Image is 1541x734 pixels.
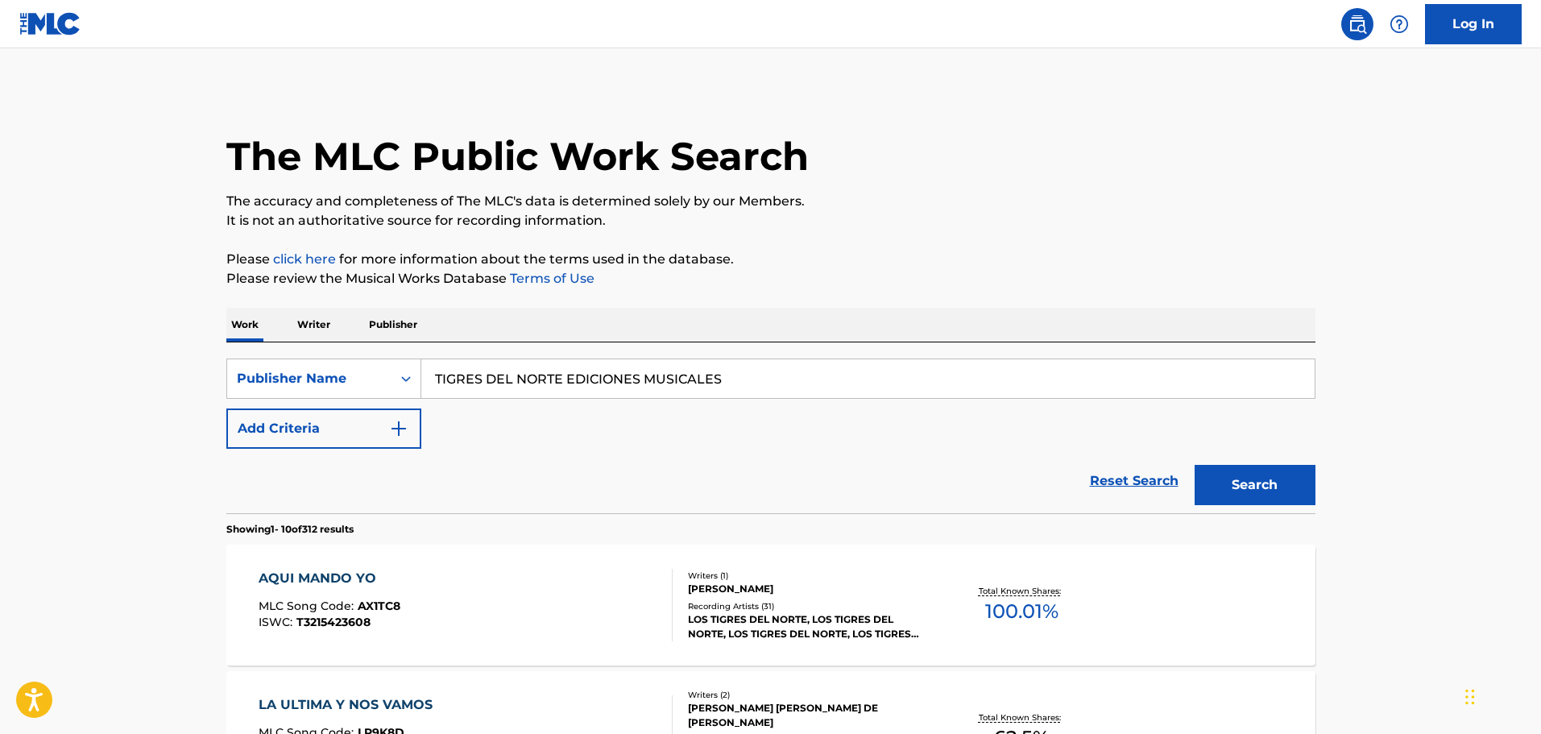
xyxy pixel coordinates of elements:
img: MLC Logo [19,12,81,35]
span: ISWC : [259,615,296,629]
a: Log In [1425,4,1522,44]
span: MLC Song Code : [259,599,358,613]
div: Writers ( 2 ) [688,689,931,701]
p: Please review the Musical Works Database [226,269,1315,288]
div: AQUI MANDO YO [259,569,400,588]
a: AQUI MANDO YOMLC Song Code:AX1TC8ISWC:T3215423608Writers (1)[PERSON_NAME]Recording Artists (31)LO... [226,545,1315,666]
a: click here [273,251,336,267]
span: T3215423608 [296,615,371,629]
p: Total Known Shares: [979,711,1065,724]
p: Please for more information about the terms used in the database. [226,250,1315,269]
p: Total Known Shares: [979,585,1065,597]
a: Public Search [1341,8,1373,40]
a: Reset Search [1082,463,1187,499]
div: [PERSON_NAME] [688,582,931,596]
div: Drag [1465,673,1475,721]
form: Search Form [226,359,1315,513]
p: Publisher [364,308,422,342]
div: Writers ( 1 ) [688,570,931,582]
div: Publisher Name [237,369,382,388]
span: AX1TC8 [358,599,400,613]
p: Work [226,308,263,342]
button: Add Criteria [226,408,421,449]
img: 9d2ae6d4665cec9f34b9.svg [389,419,408,438]
div: LA ULTIMA Y NOS VAMOS [259,695,441,715]
p: The accuracy and completeness of The MLC's data is determined solely by our Members. [226,192,1315,211]
h1: The MLC Public Work Search [226,132,809,180]
button: Search [1195,465,1315,505]
p: Writer [292,308,335,342]
img: help [1390,15,1409,34]
div: Help [1383,8,1415,40]
img: search [1348,15,1367,34]
div: LOS TIGRES DEL NORTE, LOS TIGRES DEL NORTE, LOS TIGRES DEL NORTE, LOS TIGRES DEL NORTE, LOS TIGRE... [688,612,931,641]
p: It is not an authoritative source for recording information. [226,211,1315,230]
p: Showing 1 - 10 of 312 results [226,522,354,537]
span: 100.01 % [985,597,1058,626]
iframe: Chat Widget [1460,657,1541,734]
div: Recording Artists ( 31 ) [688,600,931,612]
div: [PERSON_NAME] [PERSON_NAME] DE [PERSON_NAME] [688,701,931,730]
a: Terms of Use [507,271,594,286]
